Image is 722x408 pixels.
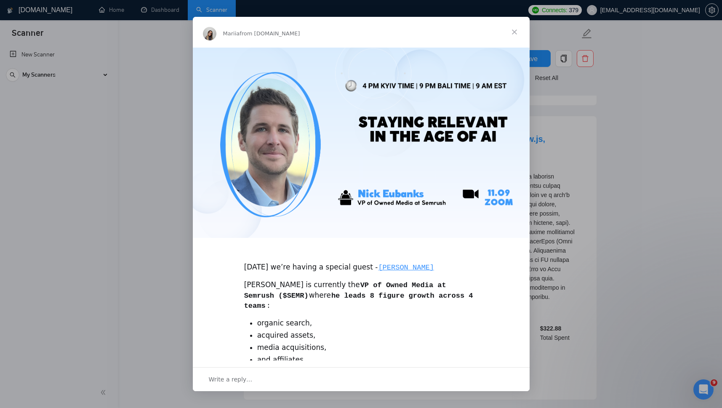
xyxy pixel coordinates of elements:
li: media acquisitions, [257,343,478,353]
img: Profile image for Mariia [203,27,216,40]
div: [DATE] we’re having a special guest - [244,252,478,273]
code: he leads 8 figure growth across 4 teams [244,291,473,311]
span: Close [499,17,530,47]
code: VP of Owned Media at Semrush ($SEMR) [244,281,446,300]
div: [PERSON_NAME] is currently the where [244,280,478,311]
li: acquired assets, [257,331,478,341]
code: : [266,301,271,310]
li: and affiliates. [257,355,478,365]
a: [PERSON_NAME] [378,263,434,271]
li: organic search, [257,318,478,328]
div: Open conversation and reply [193,367,530,391]
code: [PERSON_NAME] [378,263,434,272]
span: Write a reply… [209,374,253,385]
span: from [DOMAIN_NAME] [240,30,300,37]
span: Mariia [223,30,240,37]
